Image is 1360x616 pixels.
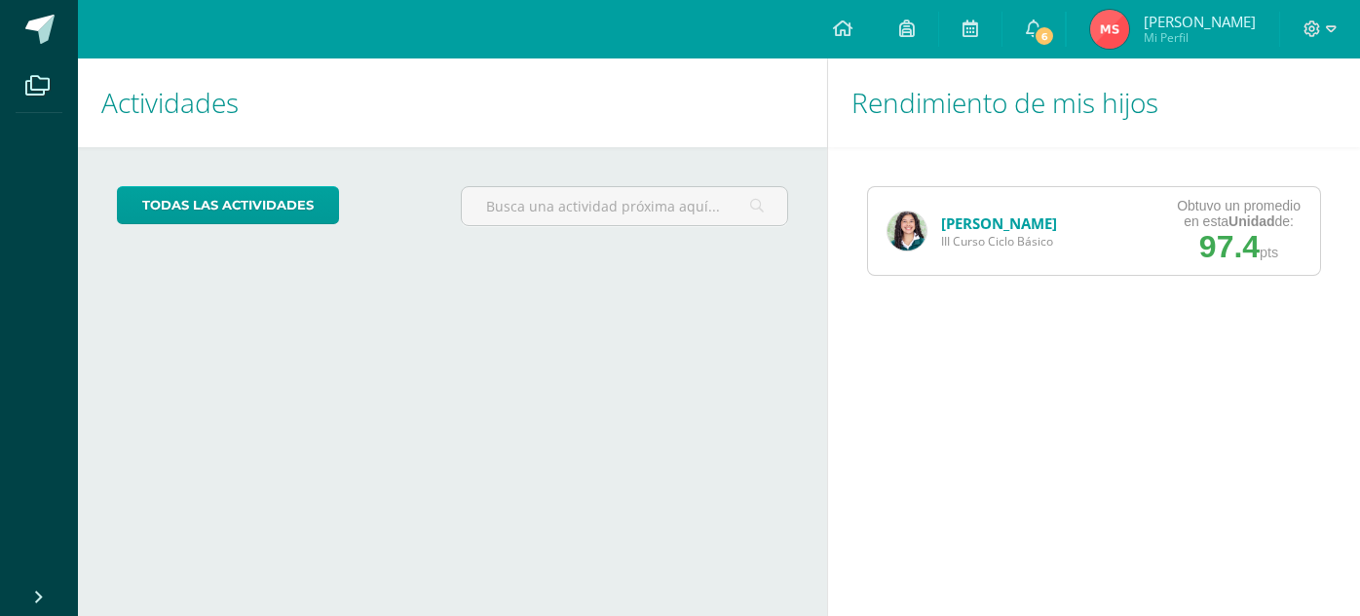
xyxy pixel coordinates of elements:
span: [PERSON_NAME] [1144,12,1256,31]
span: 97.4 [1199,229,1260,264]
div: Obtuvo un promedio en esta de: [1177,198,1301,229]
strong: Unidad [1228,213,1274,229]
a: [PERSON_NAME] [941,213,1057,233]
h1: Actividades [101,58,804,147]
h1: Rendimiento de mis hijos [851,58,1337,147]
img: d48e4e73a194f2323fe0e89abb34aad8.png [888,212,926,250]
span: Mi Perfil [1144,29,1256,46]
input: Busca una actividad próxima aquí... [462,187,788,225]
a: todas las Actividades [117,186,339,224]
span: pts [1260,245,1278,260]
span: III Curso Ciclo Básico [941,233,1057,250]
span: 6 [1034,25,1055,47]
img: fb703a472bdb86d4ae91402b7cff009e.png [1090,10,1129,49]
